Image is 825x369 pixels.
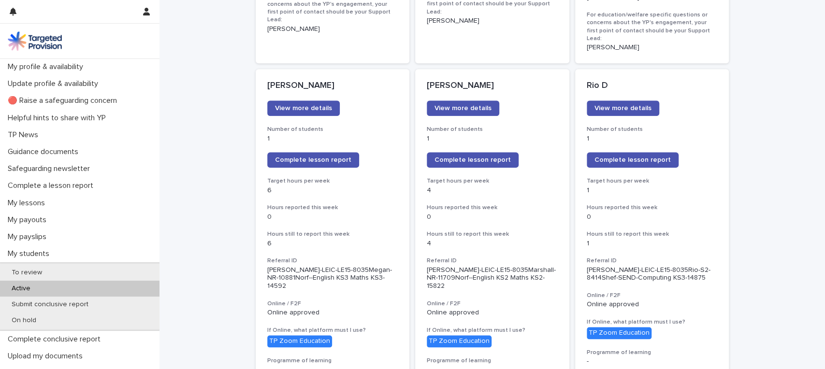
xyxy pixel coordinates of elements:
p: 🔴 Raise a safeguarding concern [4,96,125,105]
h3: Hours reported this week [587,204,718,212]
p: [PERSON_NAME] [267,25,398,33]
p: Rio D [587,81,718,91]
p: My students [4,249,57,258]
p: Online approved [587,300,718,309]
p: 0 [587,213,718,221]
p: Complete conclusive report [4,335,108,344]
p: Active [4,284,38,293]
span: Complete lesson report [275,156,351,163]
a: Complete lesson report [267,152,359,168]
p: My profile & availability [4,62,91,71]
p: 1 [587,240,718,248]
h3: Online / F2F [587,292,718,299]
h3: Hours reported this week [427,204,558,212]
img: M5nRWzHhSzIhMunXDL62 [8,31,62,51]
p: [PERSON_NAME] [427,17,558,25]
h3: Target hours per week [587,177,718,185]
p: Helpful hints to share with YP [4,114,114,123]
p: My lessons [4,199,53,208]
h3: Programme of learning [267,357,398,365]
h3: Number of students [267,126,398,133]
p: Guidance documents [4,147,86,156]
span: Complete lesson report [434,156,511,163]
p: 1 [267,135,398,143]
p: Submit conclusive report [4,300,96,309]
p: 4 [427,186,558,195]
p: - [587,357,718,366]
span: Complete lesson report [594,156,671,163]
p: 1 [587,186,718,195]
a: View more details [587,100,659,116]
p: My payouts [4,215,54,225]
h3: Programme of learning [427,357,558,365]
p: Safeguarding newsletter [4,164,98,173]
p: 0 [427,213,558,221]
a: View more details [267,100,340,116]
h3: If Online, what platform must I use? [427,326,558,334]
h3: Number of students [427,126,558,133]
span: View more details [434,105,492,112]
div: TP Zoom Education [587,327,651,339]
h3: For education/welfare specific questions or concerns about the YP's engagement, your first point ... [587,11,718,43]
p: 1 [427,135,558,143]
span: View more details [594,105,651,112]
h3: Hours reported this week [267,204,398,212]
p: TP News [4,130,46,140]
h3: Referral ID [427,257,558,265]
p: Update profile & availability [4,79,106,88]
h3: Hours still to report this week [427,230,558,238]
h3: Hours still to report this week [267,230,398,238]
p: [PERSON_NAME] [267,81,398,91]
h3: Online / F2F [427,300,558,308]
h3: Referral ID [267,257,398,265]
p: Upload my documents [4,352,90,361]
p: 4 [427,240,558,248]
h3: Target hours per week [427,177,558,185]
h3: Referral ID [587,257,718,265]
p: 1 [587,135,718,143]
p: 6 [267,240,398,248]
div: TP Zoom Education [267,335,332,347]
p: [PERSON_NAME]-LEIC-LE15-8035Marshall-NR-11709Norf--English KS2 Maths KS2-15822 [427,266,558,290]
p: Online approved [427,309,558,317]
div: TP Zoom Education [427,335,492,347]
p: [PERSON_NAME]-LEIC-LE15-8035Megan-NR-10881Norf--English KS3 Maths KS3-14592 [267,266,398,290]
span: View more details [275,105,332,112]
p: [PERSON_NAME] [427,81,558,91]
h3: Hours still to report this week [587,230,718,238]
p: Complete a lesson report [4,181,101,190]
p: 6 [267,186,398,195]
h3: Online / F2F [267,300,398,308]
p: On hold [4,316,44,325]
p: [PERSON_NAME]-LEIC-LE15-8035Rio-S2-8414Shef-SEND-Computing KS3-14875 [587,266,718,283]
p: 0 [267,213,398,221]
h3: If Online, what platform must I use? [267,326,398,334]
h3: Target hours per week [267,177,398,185]
a: Complete lesson report [587,152,679,168]
a: Complete lesson report [427,152,519,168]
h3: Number of students [587,126,718,133]
h3: If Online, what platform must I use? [587,318,718,326]
p: To review [4,269,50,277]
a: View more details [427,100,499,116]
p: [PERSON_NAME] [587,43,718,52]
h3: Programme of learning [587,349,718,356]
p: Online approved [267,309,398,317]
p: My payslips [4,232,54,241]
